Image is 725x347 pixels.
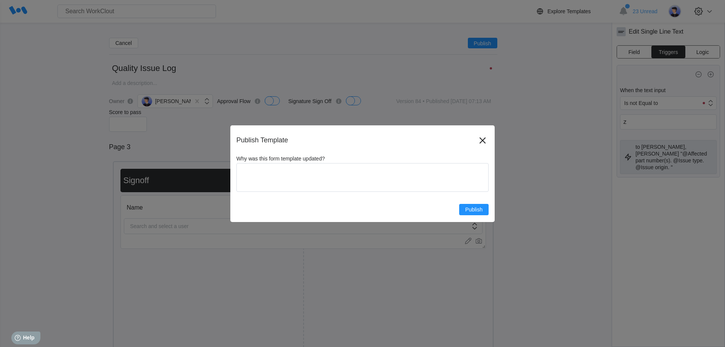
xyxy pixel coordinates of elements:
button: Publish [459,204,489,215]
div: Publish Template [236,136,477,144]
span: Publish [465,207,483,212]
label: Why was this form template updated? [236,156,489,163]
